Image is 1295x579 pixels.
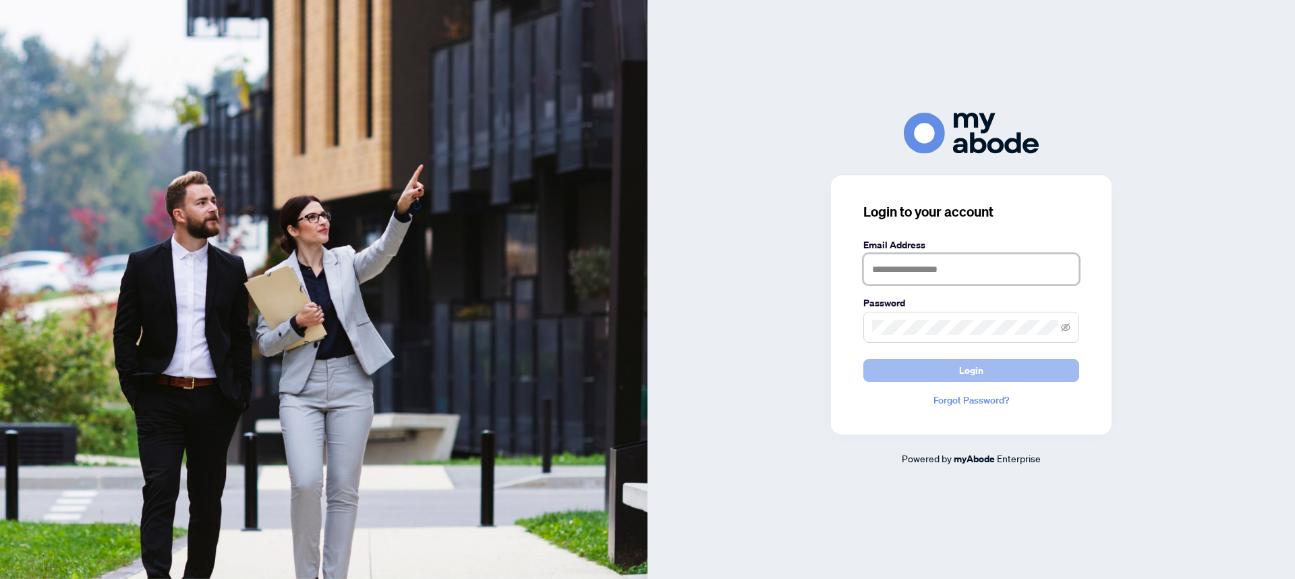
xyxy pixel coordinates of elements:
h3: Login to your account [863,202,1079,221]
span: Enterprise [997,452,1041,464]
span: Login [959,360,983,381]
button: Login [863,359,1079,382]
label: Email Address [863,238,1079,252]
a: myAbode [954,451,995,466]
img: ma-logo [904,113,1039,154]
label: Password [863,296,1079,310]
span: Powered by [902,452,952,464]
span: eye-invisible [1061,323,1070,332]
a: Forgot Password? [863,393,1079,408]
